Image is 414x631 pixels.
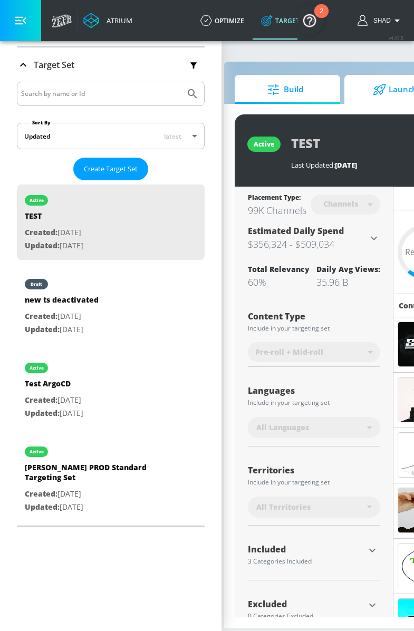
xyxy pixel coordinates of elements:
[17,47,205,82] div: Target Set
[84,163,138,175] span: Create Target Set
[255,347,323,357] span: Pre-roll + Mid-roll
[369,17,391,24] span: login as: shad.aziz@zefr.com
[25,211,83,226] div: TEST
[25,295,99,310] div: new ts deactivated
[83,13,132,28] a: Atrium
[25,394,83,407] p: [DATE]
[25,378,83,394] div: Test ArgoCD
[25,462,172,488] div: [PERSON_NAME] PROD Standard Targeting Set
[318,199,363,208] div: Channels
[25,226,83,239] p: [DATE]
[358,14,403,27] button: Shad
[25,488,172,501] p: [DATE]
[21,87,181,101] input: Search by name or Id
[316,276,380,288] div: 35.96 B
[25,311,57,321] span: Created:
[73,158,148,180] button: Create Target Set
[17,352,205,428] div: activeTest ArgoCDCreated:[DATE]Updated:[DATE]
[31,281,42,287] div: draft
[335,160,357,170] span: [DATE]
[17,436,205,521] div: active[PERSON_NAME] PROD Standard Targeting SetCreated:[DATE]Updated:[DATE]
[30,198,44,203] div: active
[248,225,344,237] span: Estimated Daily Spend
[25,324,60,334] span: Updated:
[25,489,57,499] span: Created:
[102,16,132,25] div: Atrium
[316,264,380,274] div: Daily Avg Views:
[25,227,57,237] span: Created:
[17,185,205,260] div: activeTESTCreated:[DATE]Updated:[DATE]
[248,225,380,251] div: Estimated Daily Spend$356,324 - $509,034
[248,386,380,395] div: Languages
[17,180,205,526] nav: list of Target Set
[248,276,310,288] div: 60%
[30,365,44,371] div: active
[254,140,274,149] div: active
[248,466,380,474] div: Territories
[245,77,325,102] span: Build
[30,119,53,126] label: Sort By
[248,497,380,518] div: All Territories
[192,2,253,40] a: optimize
[248,417,380,438] div: All Languages
[248,237,368,251] h3: $356,324 - $509,034
[25,395,57,405] span: Created:
[248,325,380,332] div: Include in your targeting set
[25,240,60,250] span: Updated:
[25,501,172,514] p: [DATE]
[25,407,83,420] p: [DATE]
[24,132,50,141] div: Updated
[30,449,44,454] div: active
[320,11,323,25] div: 2
[248,204,306,217] div: 99K Channels
[256,422,309,433] span: All Languages
[164,132,181,141] span: latest
[34,59,74,71] p: Target Set
[248,400,380,406] div: Include in your targeting set
[25,239,83,253] p: [DATE]
[389,35,403,41] span: v 4.33.5
[253,2,308,40] a: Target
[248,558,364,565] div: 3 Categories Included
[248,312,380,321] div: Content Type
[17,82,205,526] div: Target Set
[25,502,60,512] span: Updated:
[248,613,364,619] div: 0 Categories Excluded
[248,479,380,486] div: Include in your targeting set
[295,5,324,35] button: Open Resource Center, 2 new notifications
[25,310,99,323] p: [DATE]
[17,268,205,344] div: draftnew ts deactivatedCreated:[DATE]Updated:[DATE]
[248,193,306,204] div: Placement Type:
[25,408,60,418] span: Updated:
[256,502,311,512] span: All Territories
[248,545,364,554] div: Included
[248,264,310,274] div: Total Relevancy
[25,323,99,336] p: [DATE]
[248,600,364,608] div: Excluded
